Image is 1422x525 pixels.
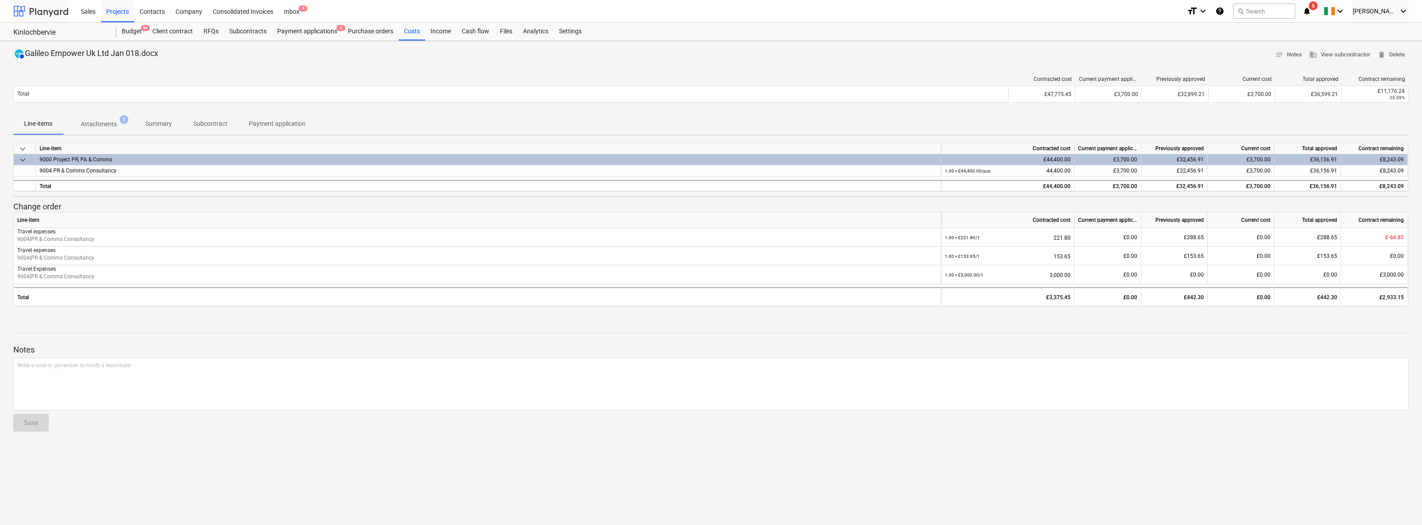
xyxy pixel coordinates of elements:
span: £36,156.91 [1310,168,1337,174]
div: Current payment application [1074,143,1141,154]
a: Budget9+ [116,23,147,40]
div: Chat Widget [1378,482,1422,525]
div: Previously approved [1141,143,1208,154]
div: Files [495,23,518,40]
div: Invoice has been synced with Xero and its status is currently AUTHORISED [13,48,25,60]
div: £3,700.00 [1208,180,1274,191]
div: £0.00 [1274,265,1341,284]
div: £2,933.15 [1345,288,1404,307]
div: 3,000.00 [945,265,1070,285]
span: 6 [1309,1,1318,10]
button: Notes [1272,48,1306,62]
p: 9004 | PR & Comms Consultancy [17,273,937,281]
p: Notes [13,345,1409,355]
span: business [1309,51,1317,59]
div: £288.65 [1141,228,1208,247]
p: Attachments [81,120,117,129]
a: Income [425,23,456,40]
div: £0.00 [1345,247,1404,265]
div: £32,456.91 [1141,165,1208,176]
small: 1.00 × £3,000.00 / 1 [945,273,983,277]
small: 1.00 × £44,400.00 / pcs [945,168,991,173]
span: notes [1275,51,1283,59]
a: Costs [399,23,425,40]
span: 2 [336,25,345,31]
div: £442.30 [1274,287,1341,306]
div: Total [36,180,941,191]
a: Payment applications2 [272,23,343,40]
div: £8,243.09 [1345,165,1404,176]
a: Purchase orders [343,23,399,40]
span: 9+ [141,25,150,31]
a: Client contract [147,23,198,40]
div: £8,243.09 [1345,181,1404,192]
div: £36,599.21 [1275,87,1342,101]
button: Search [1233,4,1295,19]
div: £0.00 [1208,287,1274,306]
div: Contracted cost [1012,76,1072,82]
span: keyboard_arrow_down [17,155,28,165]
i: format_size [1187,6,1198,16]
i: notifications [1302,6,1311,16]
a: Analytics [518,23,554,40]
div: £44,400.00 [941,154,1074,165]
span: 9000 Project PR, PA & Comms [40,156,112,163]
button: Delete [1374,48,1409,62]
a: Cash flow [456,23,495,40]
span: 9004 PR & Comms Consultancy [40,168,116,174]
i: keyboard_arrow_down [1398,6,1409,16]
small: 1.00 × £221.80 / 1 [945,235,980,240]
div: £36,156.91 [1274,154,1341,165]
div: £8,243.09 [1341,154,1408,165]
div: Contracted cost [941,143,1074,154]
i: keyboard_arrow_down [1335,6,1346,16]
div: £0.00 [1208,228,1274,247]
div: Current cost [1212,76,1272,82]
div: £0.00 [1141,265,1208,284]
div: £0.00 [1074,247,1141,265]
div: £3,700.00 [1074,165,1141,176]
div: £153.65 [1141,247,1208,265]
p: Payment application [249,119,306,128]
div: Kinlochbervie [13,28,106,37]
div: 221.80 [945,228,1070,247]
p: Galileo Empower Uk Ltd Jan 018.docx [25,48,158,60]
div: Current cost [1208,212,1274,228]
a: RFQs [198,23,224,40]
div: £32,899.21 [1142,87,1208,101]
div: £0.00 [1208,247,1274,265]
span: 1 [120,115,128,124]
img: xero.svg [15,49,24,58]
span: Delete [1378,50,1405,60]
div: Previously approved [1141,212,1208,228]
p: Subcontract [193,119,228,128]
div: Total approved [1274,212,1341,228]
a: Subcontracts [224,23,272,40]
div: £153.65 [1274,247,1341,265]
div: £44,400.00 [941,180,1074,191]
p: Travel expenses [17,228,937,236]
div: £3,700.00 [1208,87,1275,101]
span: delete [1378,51,1386,59]
div: £3,375.45 [941,287,1074,306]
div: Contracted cost [941,212,1074,228]
p: Total [17,90,29,98]
div: Current payment application [1079,76,1138,82]
i: keyboard_arrow_down [1198,6,1208,16]
div: Total approved [1279,76,1338,82]
div: Budget [116,23,147,40]
p: Travel expenses [17,247,937,254]
div: £442.30 [1141,287,1208,306]
p: Travel Expenses [17,265,937,273]
span: View subcontractor [1309,50,1370,60]
div: £3,700.00 [1208,165,1274,176]
button: View subcontractor [1306,48,1374,62]
span: keyboard_arrow_down [17,144,28,154]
